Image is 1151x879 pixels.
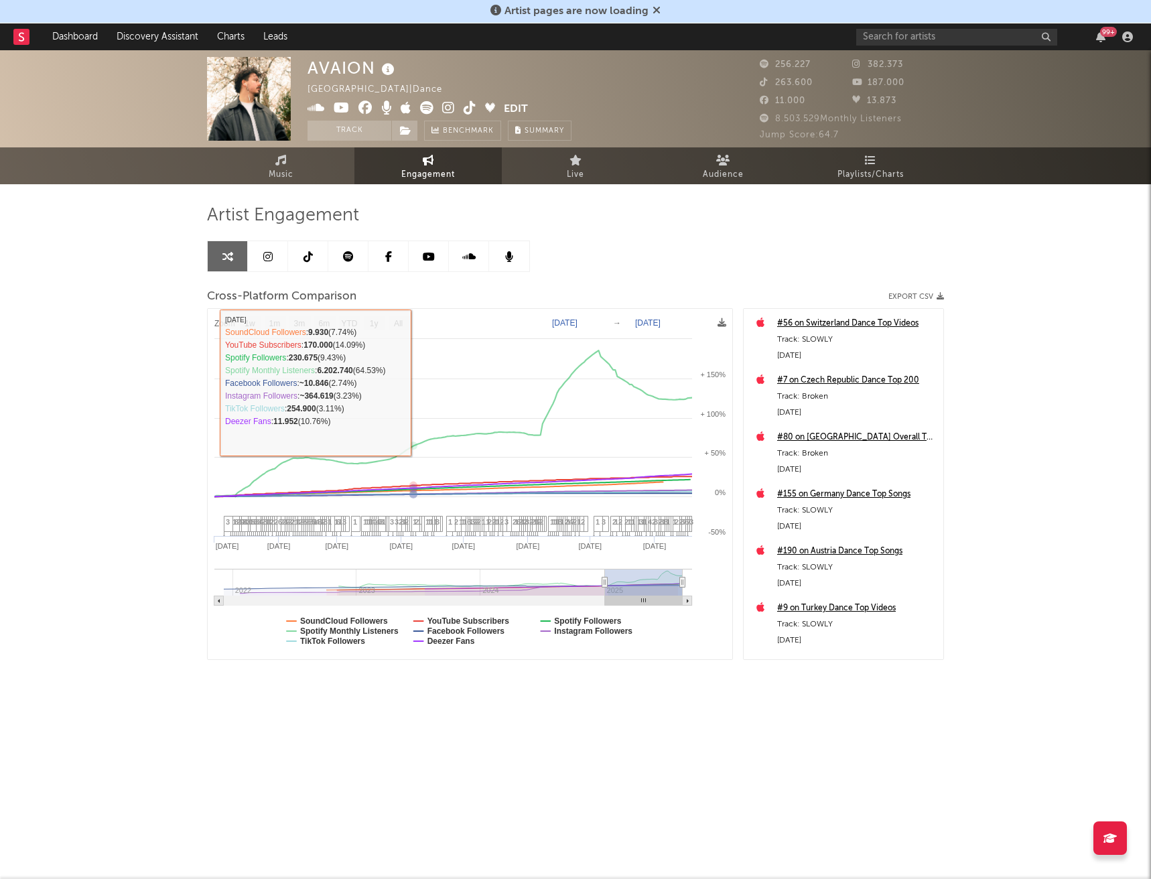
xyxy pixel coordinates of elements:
[856,29,1057,46] input: Search for artists
[308,121,391,141] button: Track
[523,518,527,526] span: 2
[581,518,585,526] span: 2
[427,636,475,646] text: Deezer Fans
[565,518,569,526] span: 2
[354,147,502,184] a: Engagement
[467,518,471,526] span: 6
[618,518,622,526] span: 2
[529,518,533,526] span: 2
[107,23,208,50] a: Discovery Assistant
[777,519,937,535] div: [DATE]
[579,542,602,550] text: [DATE]
[326,542,349,550] text: [DATE]
[777,632,937,649] div: [DATE]
[777,502,937,519] div: Track: SLOWLY
[319,319,330,328] text: 6m
[703,167,744,183] span: Audience
[413,518,417,526] span: 1
[708,528,726,536] text: -50%
[452,542,475,550] text: [DATE]
[291,518,295,526] span: 2
[254,23,297,50] a: Leads
[448,518,452,526] span: 1
[249,518,257,526] span: 10
[777,543,937,559] div: #190 on Austria Dance Top Songs
[334,518,338,526] span: 1
[777,657,937,673] div: #151 on Germany Dance Top Videos
[504,6,649,17] span: Artist pages are now loading
[270,518,274,526] span: 2
[300,636,365,646] text: TikTok Followers
[673,518,677,526] span: 1
[777,316,937,332] div: #56 on Switzerland Dance Top Videos
[245,319,255,328] text: 1w
[777,405,937,421] div: [DATE]
[760,78,813,87] span: 263.600
[341,319,357,328] text: YTD
[300,626,399,636] text: Spotify Monthly Listeners
[308,57,398,79] div: AVAION
[245,518,253,526] span: 10
[777,576,937,592] div: [DATE]
[207,147,354,184] a: Music
[777,559,937,576] div: Track: SLOWLY
[500,518,504,526] span: 2
[1100,27,1117,37] div: 99 +
[443,123,494,139] span: Benchmark
[577,518,581,526] span: 1
[390,518,394,526] span: 3
[278,518,282,526] span: 6
[342,518,346,526] span: 3
[652,518,656,526] span: 2
[502,147,649,184] a: Live
[454,518,458,526] span: 2
[427,626,505,636] text: Facebook Followers
[300,616,388,626] text: SoundCloud Followers
[777,462,937,478] div: [DATE]
[492,518,496,526] span: 2
[370,319,379,328] text: 1y
[760,96,805,105] span: 11.000
[715,488,726,496] text: 0%
[417,518,421,526] span: 1
[624,518,628,526] span: 2
[207,208,359,224] span: Artist Engagement
[267,542,291,550] text: [DATE]
[777,600,937,616] a: #9 on Turkey Dance Top Videos
[208,23,254,50] a: Charts
[482,518,486,526] span: 1
[637,518,641,526] span: 1
[425,518,429,526] span: 1
[390,542,413,550] text: [DATE]
[760,115,902,123] span: 8.503.529 Monthly Listeners
[554,626,632,636] text: Instagram Followers
[353,518,357,526] span: 1
[760,60,811,69] span: 256.227
[43,23,107,50] a: Dashboard
[643,542,667,550] text: [DATE]
[777,373,937,389] a: #7 on Czech Republic Dance Top 200
[394,319,403,328] text: All
[363,518,367,526] span: 1
[232,518,236,526] span: 1
[216,542,239,550] text: [DATE]
[888,293,944,301] button: Export CSV
[236,518,245,526] span: 20
[627,518,631,526] span: 1
[226,518,230,526] span: 3
[567,167,584,183] span: Live
[486,518,490,526] span: 1
[554,616,621,626] text: Spotify Followers
[852,60,903,69] span: 382.373
[612,518,616,526] span: 2
[308,82,458,98] div: [GEOGRAPHIC_DATA] | Dance
[658,518,662,526] span: 2
[552,318,578,328] text: [DATE]
[550,518,554,526] span: 1
[295,518,299,526] span: 1
[401,167,455,183] span: Engagement
[214,319,235,328] text: Zoom
[777,486,937,502] a: #155 on Germany Dance Top Songs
